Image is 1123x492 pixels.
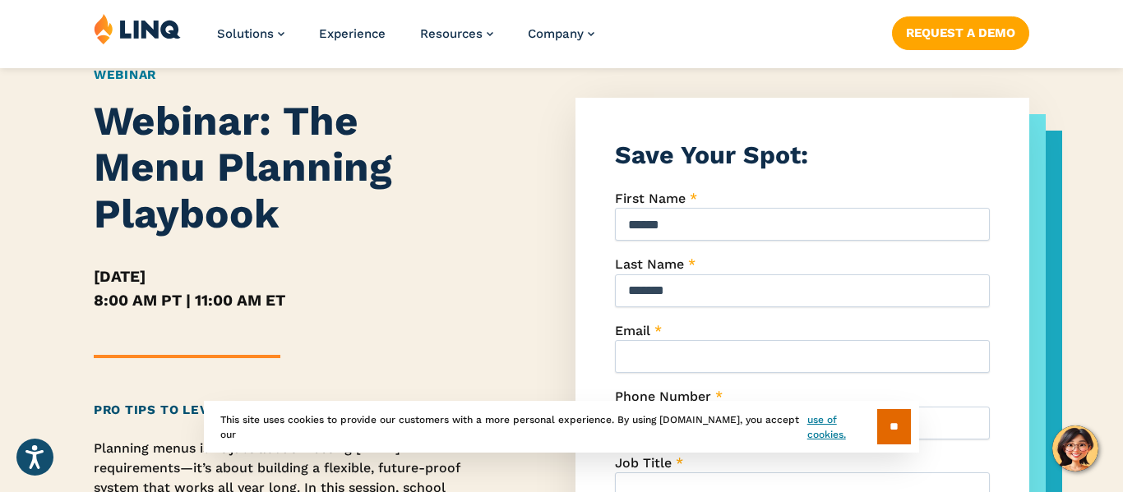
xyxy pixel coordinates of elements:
div: This site uses cookies to provide our customers with a more personal experience. By using [DOMAIN... [204,401,919,453]
a: Experience [319,26,386,41]
button: Hello, have a question? Let’s chat. [1052,425,1098,471]
h5: [DATE] [94,265,467,288]
span: Last Name [615,256,684,272]
span: Solutions [217,26,274,41]
strong: Save Your Spot: [615,140,808,169]
a: Solutions [217,26,284,41]
a: Webinar [94,67,156,82]
span: Company [528,26,584,41]
nav: Primary Navigation [217,13,594,67]
span: Phone Number [615,389,711,404]
span: Resources [420,26,483,41]
h2: Pro Tips to Level Up Your Menus [94,401,467,420]
img: LINQ | K‑12 Software [94,13,181,44]
a: Company [528,26,594,41]
span: Email [615,323,650,338]
a: Resources [420,26,493,41]
a: Request a Demo [892,16,1029,49]
nav: Button Navigation [892,13,1029,49]
span: First Name [615,191,686,206]
h5: 8:00 AM PT | 11:00 AM ET [94,289,467,312]
a: use of cookies. [807,412,877,442]
h1: Webinar: The Menu Planning Playbook [94,98,467,237]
